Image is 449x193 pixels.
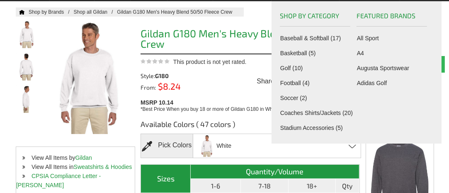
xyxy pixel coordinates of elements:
span: Share: [257,77,276,86]
span: *Best Price When you buy 18 or more of Gildan G180 in White [141,106,278,112]
a: Home [16,10,25,15]
span: $8.24 [156,81,181,91]
img: White [198,135,216,157]
a: Basketball (5) [280,50,353,56]
a: CPSIA Compliance Letter - [PERSON_NAME] [16,173,101,188]
h3: Featured Brands [357,10,427,27]
img: Gildan G180 Men's Heavy Blend 50/50 Fleece Crew [16,86,38,113]
th: 18+ [289,179,335,193]
h3: Available Colors ( 47 colors ) [141,119,360,134]
th: Qty [336,179,359,193]
h3: Shop by Category [280,10,350,27]
a: All Sport [357,35,430,42]
a: Golf (10) [280,65,353,71]
a: Gildan G180 Men's Heavy Blend 50/50 Fleece Crew [117,9,240,15]
img: Gildan G180 Men's Heavy Blend 50/50 Fleece Crew [16,21,38,48]
div: From: [141,83,196,90]
a: Shop by Brands [29,9,74,15]
a: Stadium Accessories (5) [280,125,353,131]
div: Style: [141,73,196,79]
th: Sizes [141,165,191,193]
span: White [216,139,231,153]
img: Gildan G180 Men's Heavy Blend 50/50 Fleece Crew [16,53,38,81]
a: Sweatshirts & Hoodies [74,164,132,170]
a: Shop all Gildan [74,9,117,15]
h1: Gildan G180 Men's Heavy Blend 50/50 Fleece Crew [141,28,360,51]
th: 1-6 [191,179,240,193]
span: G180 [155,72,169,79]
a: Adidas Golf [357,80,430,86]
a: Football (4) [280,80,353,86]
a: Baseball & Softball (17) [280,35,353,42]
a: Gildan [75,154,92,161]
li: View All Items by [16,153,135,162]
div: Pick Colors [141,134,193,158]
div: MSRP 10.14 [141,97,362,113]
a: Augusta Sportswear [357,65,430,71]
th: 7-18 [241,179,289,193]
li: View All Items in [16,162,135,171]
a: A4 [357,50,430,56]
a: Soccer (2) [280,95,353,101]
th: Quantity/Volume [191,165,359,179]
span: This product is not yet rated. [173,59,247,65]
img: This product is not yet rated. [141,59,170,64]
a: Coaches Shirts/Jackets (20) [280,110,353,116]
